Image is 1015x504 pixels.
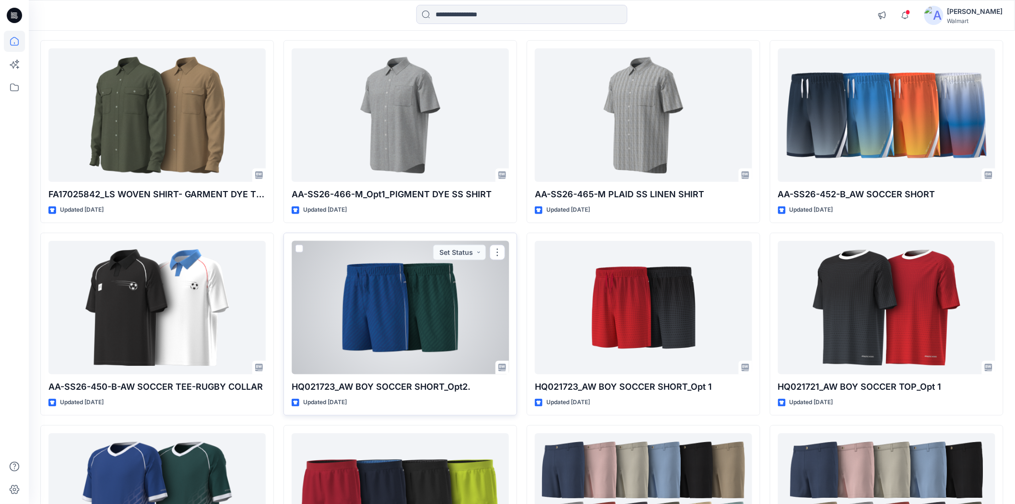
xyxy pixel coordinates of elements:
p: Updated [DATE] [790,397,833,408]
a: AA-SS26-452-B_AW SOCCER SHORT [778,48,995,182]
p: AA-SS26-452-B_AW SOCCER SHORT [778,188,995,201]
p: AA-SS26-450-B-AW SOCCER TEE-RUGBY COLLAR [48,380,266,394]
a: FA17025842_LS WOVEN SHIRT- GARMENT DYE TWO POCKET [48,48,266,182]
a: AA-SS26-466-M_Opt1_PIGMENT DYE SS SHIRT [292,48,509,182]
p: Updated [DATE] [790,205,833,215]
p: AA-SS26-466-M_Opt1_PIGMENT DYE SS SHIRT [292,188,509,201]
p: HQ021723_AW BOY SOCCER SHORT_Opt2. [292,380,509,394]
p: Updated [DATE] [303,397,347,408]
a: AA-SS26-465-M PLAID SS LINEN SHIRT [535,48,752,182]
div: Walmart [947,17,1003,24]
p: HQ021723_AW BOY SOCCER SHORT_Opt 1 [535,380,752,394]
p: Updated [DATE] [546,397,590,408]
a: HQ021723_AW BOY SOCCER SHORT_Opt2. [292,241,509,374]
div: [PERSON_NAME] [947,6,1003,17]
a: HQ021721_AW BOY SOCCER TOP_Opt 1 [778,241,995,374]
p: AA-SS26-465-M PLAID SS LINEN SHIRT [535,188,752,201]
p: Updated [DATE] [546,205,590,215]
p: Updated [DATE] [60,205,104,215]
p: Updated [DATE] [303,205,347,215]
img: avatar [924,6,944,25]
a: HQ021723_AW BOY SOCCER SHORT_Opt 1 [535,241,752,374]
p: FA17025842_LS WOVEN SHIRT- GARMENT DYE TWO POCKET [48,188,266,201]
p: Updated [DATE] [60,397,104,408]
p: HQ021721_AW BOY SOCCER TOP_Opt 1 [778,380,995,394]
a: AA-SS26-450-B-AW SOCCER TEE-RUGBY COLLAR [48,241,266,374]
